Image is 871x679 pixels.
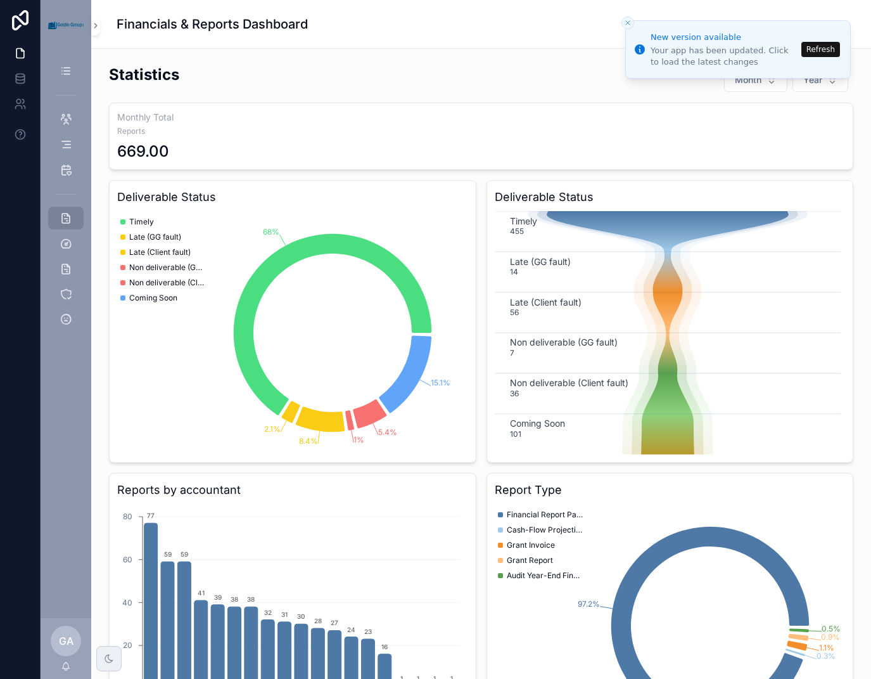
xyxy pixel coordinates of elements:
[822,624,841,633] tspan: 0.5%
[117,126,845,136] span: Reports
[263,227,279,236] tspan: 68%
[353,435,364,444] tspan: 1%
[510,418,565,430] text: Coming Soon
[281,611,288,618] text: 31
[801,42,840,57] button: Refresh
[129,232,181,242] span: Late (GG fault)
[122,598,132,607] tspan: 40
[299,436,318,446] tspan: 8.4%
[792,68,848,92] button: Select Button
[117,188,468,206] h3: Deliverable Status
[129,247,191,257] span: Late (Client fault)
[129,293,177,303] span: Coming Soon
[621,16,634,29] button: Close toast
[510,226,524,236] text: 455
[123,640,132,650] tspan: 20
[41,51,91,347] div: scrollable content
[129,278,205,288] span: Non deliverable (Client fault)
[510,307,519,317] text: 56
[507,540,555,550] span: Grant Invoice
[735,74,761,86] span: Month
[510,297,582,307] text: Late (Client fault)
[247,595,255,603] text: 38
[507,525,583,535] span: Cash-Flow Projection
[123,555,132,564] tspan: 60
[117,15,308,33] h1: Financials & Reports Dashboard
[510,337,618,348] text: Non deliverable (GG fault)
[109,64,179,85] h2: Statistics
[818,643,834,652] tspan: 1.1%
[314,617,322,624] text: 28
[129,262,205,273] span: Non deliverable (GG fault)
[297,612,305,620] text: 30
[507,555,553,566] span: Grant Report
[578,599,600,609] tspan: 97.2%
[510,216,537,226] text: Timely
[507,571,583,581] span: Audit Year-End Financials
[820,632,839,642] tspan: 0.9%
[431,378,450,387] tspan: 15.1%
[347,626,355,633] text: 24
[817,651,836,661] tspan: 0.3%
[507,510,583,520] span: Financial Report Package
[264,609,272,616] text: 32
[48,22,84,29] img: App logo
[803,74,822,86] span: Year
[129,217,154,227] span: Timely
[510,256,571,267] text: Late (GG fault)
[117,211,468,455] div: chart
[231,595,238,603] text: 38
[331,619,338,626] text: 27
[181,550,188,558] text: 59
[117,141,169,162] div: 669.00
[510,348,514,358] text: 7
[117,481,468,499] h3: Reports by accountant
[510,389,519,398] text: 36
[378,427,397,437] tspan: 5.4%
[651,31,798,44] div: New version available
[510,267,518,276] text: 14
[198,589,205,597] text: 41
[381,643,388,650] text: 16
[59,633,73,649] span: GA
[510,429,521,439] text: 101
[214,593,222,601] text: 39
[364,628,372,635] text: 23
[123,512,132,521] tspan: 80
[495,188,846,206] h3: Deliverable Status
[264,424,281,434] tspan: 2.1%
[117,111,845,124] h3: Monthly Total
[510,378,628,389] text: Non deliverable (Client fault)
[164,550,172,558] text: 59
[495,481,846,499] h3: Report Type
[147,512,155,519] text: 77
[651,45,798,68] div: Your app has been updated. Click to load the latest changes
[724,68,787,92] button: Select Button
